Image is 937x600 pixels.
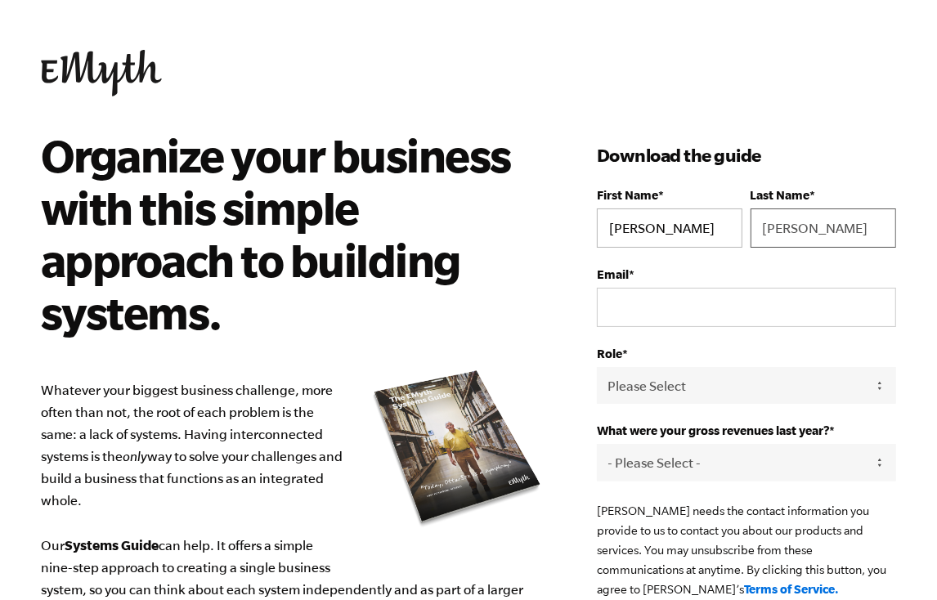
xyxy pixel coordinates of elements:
[855,522,937,600] iframe: Chat Widget
[597,423,829,437] span: What were your gross revenues last year?
[123,449,147,463] i: only
[597,267,629,281] span: Email
[41,50,162,96] img: EMyth
[597,142,896,168] h3: Download the guide
[368,365,548,532] img: e-myth systems guide organize your business
[41,129,524,338] h2: Organize your business with this simple approach to building systems.
[597,347,622,360] span: Role
[744,582,839,596] a: Terms of Service.
[597,188,658,202] span: First Name
[65,537,159,553] b: Systems Guide
[751,188,810,202] span: Last Name
[597,501,896,599] p: [PERSON_NAME] needs the contact information you provide to us to contact you about our products a...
